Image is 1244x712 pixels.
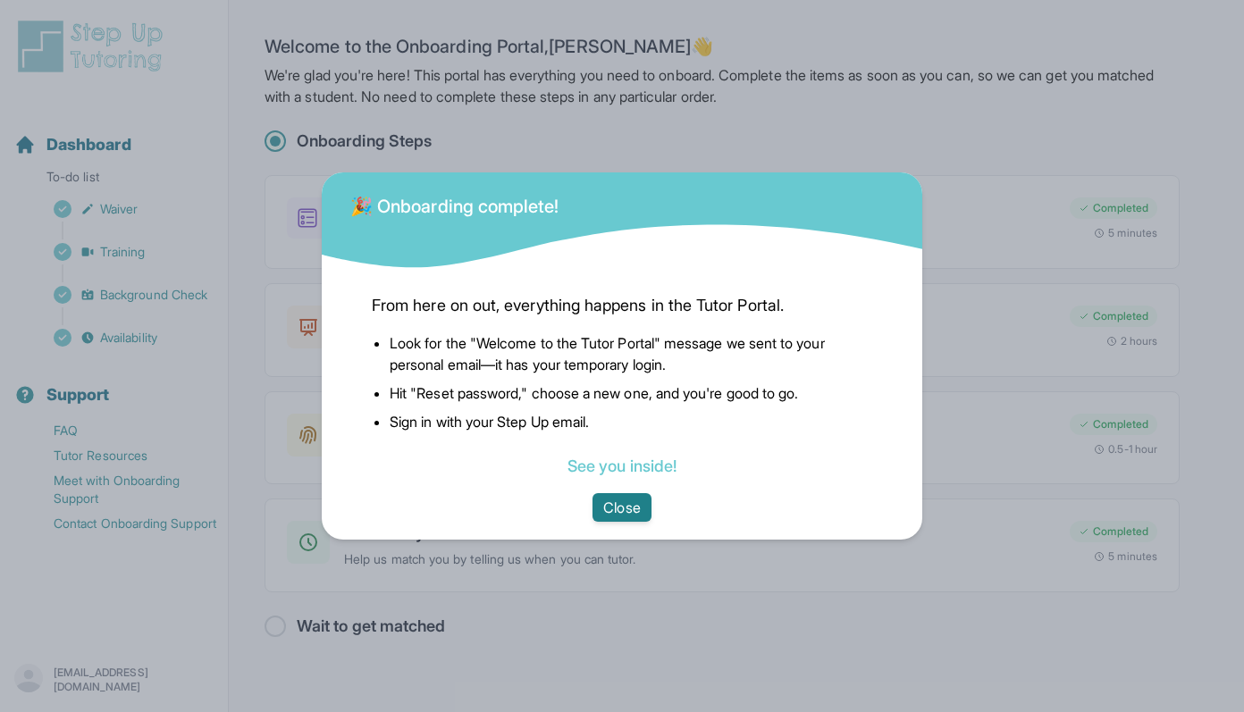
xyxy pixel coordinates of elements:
[567,457,677,475] a: See you inside!
[350,183,559,219] div: 🎉 Onboarding complete!
[593,493,651,522] button: Close
[390,411,872,432] li: Sign in with your Step Up email.
[372,293,872,318] span: From here on out, everything happens in the Tutor Portal.
[390,382,872,404] li: Hit "Reset password," choose a new one, and you're good to go.
[390,332,872,375] li: Look for the "Welcome to the Tutor Portal" message we sent to your personal email—it has your tem...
